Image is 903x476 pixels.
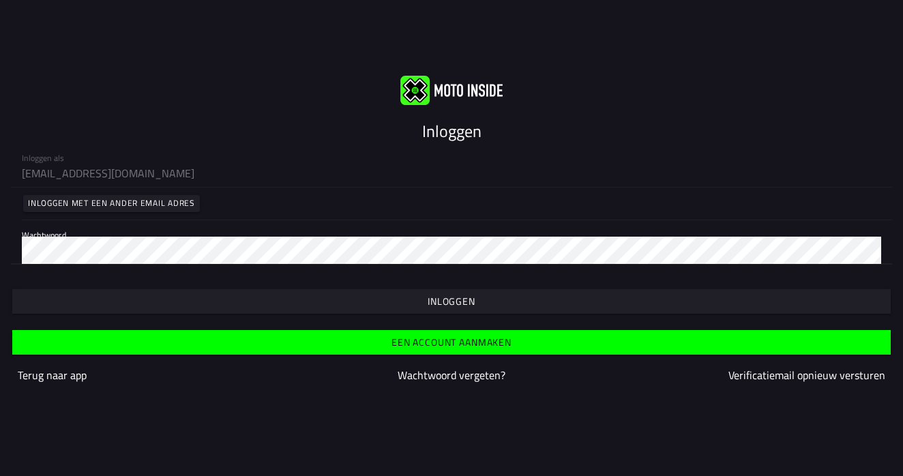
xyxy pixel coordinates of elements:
a: Wachtwoord vergeten? [398,367,505,383]
ion-button: Inloggen met een ander email adres [23,195,200,212]
ion-text: Inloggen [422,119,482,143]
ion-text: Inloggen [428,297,475,306]
a: Verificatiemail opnieuw versturen [728,367,885,383]
a: Terug naar app [18,367,87,383]
ion-button: Een account aanmaken [12,330,891,355]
